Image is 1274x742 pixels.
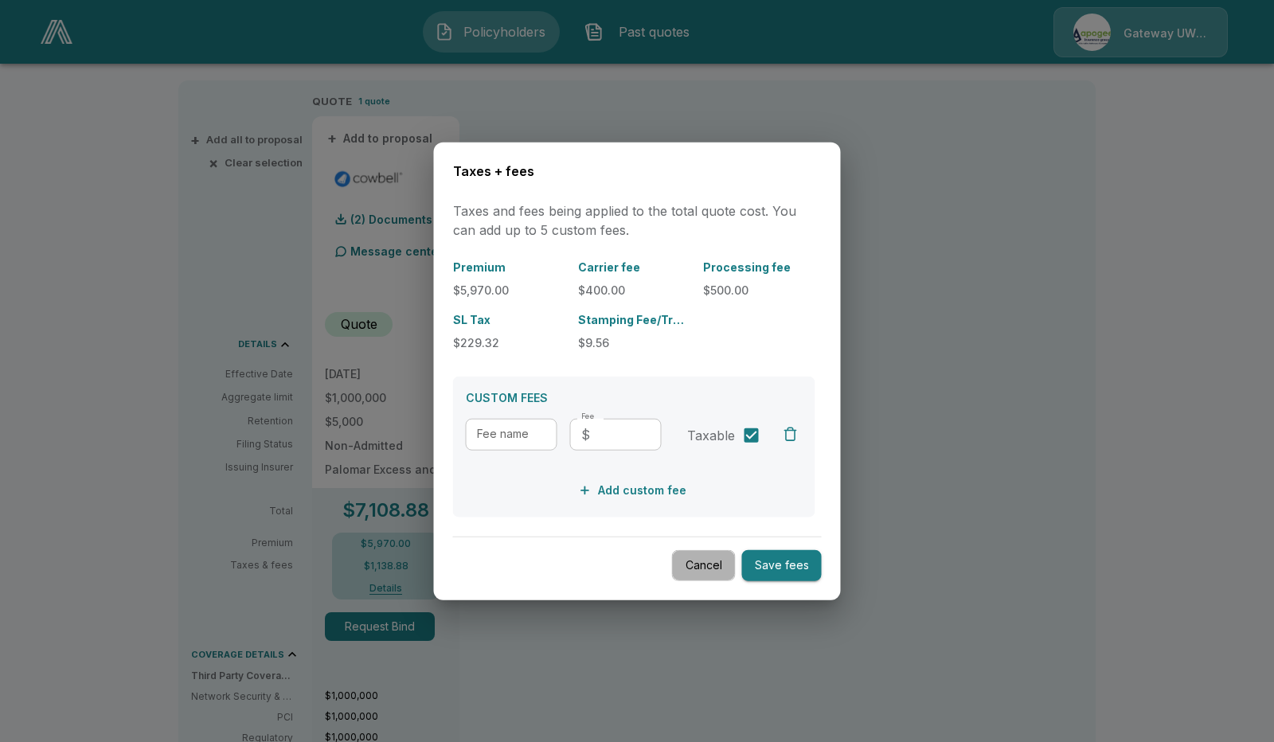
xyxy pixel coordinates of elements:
[703,258,815,275] p: Processing fee
[581,424,590,443] p: $
[578,310,690,327] p: Stamping Fee/Transaction/Regulatory Fee
[466,389,803,405] p: CUSTOM FEES
[453,162,822,182] h6: Taxes + fees
[578,281,690,298] p: $400.00
[453,201,822,239] p: Taxes and fees being applied to the total quote cost. You can add up to 5 custom fees.
[703,281,815,298] p: $500.00
[742,550,822,581] button: Save fees
[578,334,690,350] p: $9.56
[578,258,690,275] p: Carrier fee
[453,258,565,275] p: Premium
[672,550,736,581] button: Cancel
[453,310,565,327] p: SL Tax
[453,281,565,298] p: $5,970.00
[453,334,565,350] p: $229.32
[581,411,595,421] label: Fee
[576,475,693,505] button: Add custom fee
[687,425,735,444] span: Taxable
